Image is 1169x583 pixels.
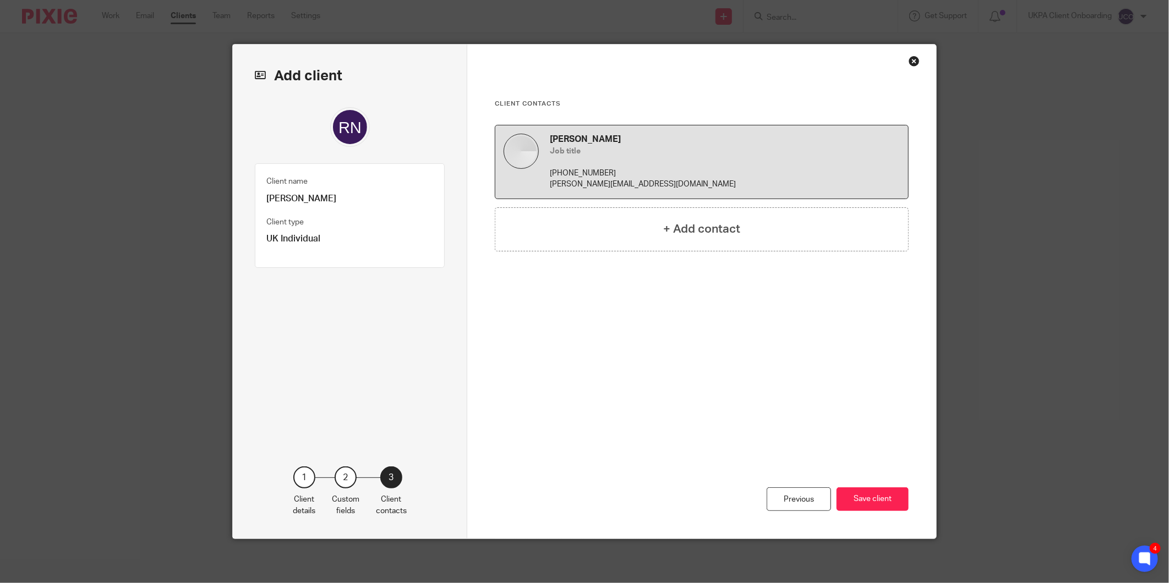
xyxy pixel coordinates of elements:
[550,134,900,145] h4: [PERSON_NAME]
[266,217,304,228] label: Client type
[266,233,433,245] p: UK Individual
[293,466,315,488] div: 1
[266,176,308,187] label: Client name
[550,179,900,190] p: [PERSON_NAME][EMAIL_ADDRESS][DOMAIN_NAME]
[255,67,445,85] h2: Add client
[837,487,909,511] button: Save client
[330,107,370,147] img: svg%3E
[380,466,402,488] div: 3
[293,494,315,516] p: Client details
[266,193,433,205] p: [PERSON_NAME]
[495,100,909,108] h3: Client contacts
[1150,543,1161,554] div: 4
[504,134,539,169] img: default.jpg
[909,56,920,67] div: Close this dialog window
[550,168,900,179] p: [PHONE_NUMBER]
[550,146,900,157] h5: Job title
[767,487,831,511] div: Previous
[376,494,407,516] p: Client contacts
[335,466,357,488] div: 2
[663,221,740,238] h4: + Add contact
[332,494,359,516] p: Custom fields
